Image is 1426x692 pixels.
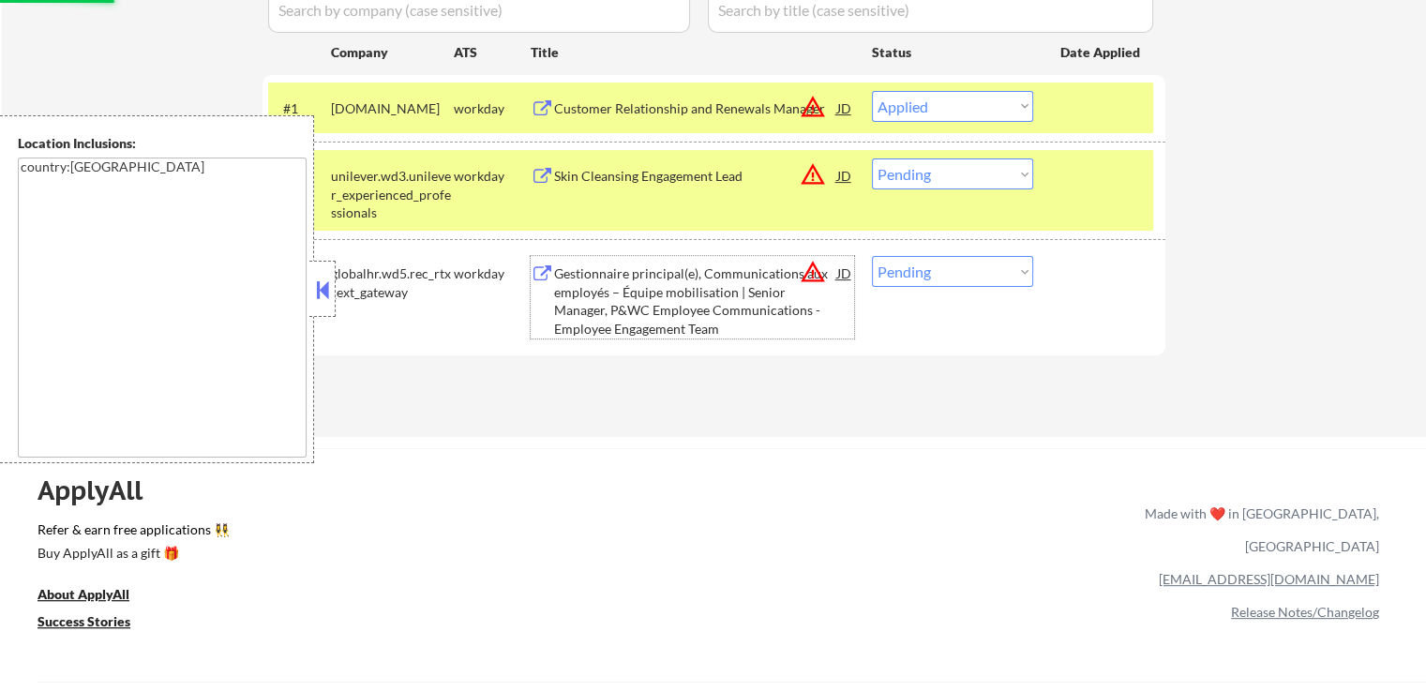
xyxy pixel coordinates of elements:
div: Skin Cleansing Engagement Lead [554,167,837,186]
div: #1 [283,99,316,118]
div: Customer Relationship and Renewals Manager [554,99,837,118]
div: ATS [454,43,531,62]
div: JD [835,158,854,192]
div: Buy ApplyAll as a gift 🎁 [38,547,225,560]
div: globalhr.wd5.rec_rtx_ext_gateway [331,264,454,301]
div: workday [454,99,531,118]
button: warning_amber [800,94,826,120]
u: Success Stories [38,613,130,629]
a: Success Stories [38,611,156,635]
button: warning_amber [800,161,826,188]
div: JD [835,91,854,125]
div: workday [454,264,531,283]
u: About ApplyAll [38,586,129,602]
div: Title [531,43,854,62]
div: Status [872,35,1033,68]
div: unilever.wd3.unilever_experienced_professionals [331,167,454,222]
a: Buy ApplyAll as a gift 🎁 [38,543,225,566]
a: About ApplyAll [38,584,156,608]
div: [DOMAIN_NAME] [331,99,454,118]
div: Location Inclusions: [18,134,307,153]
a: Refer & earn free applications 👯‍♀️ [38,523,753,543]
div: workday [454,167,531,186]
div: Made with ❤️ in [GEOGRAPHIC_DATA], [GEOGRAPHIC_DATA] [1137,497,1379,563]
div: ApplyAll [38,474,164,506]
a: [EMAIL_ADDRESS][DOMAIN_NAME] [1159,571,1379,587]
a: Release Notes/Changelog [1231,604,1379,620]
div: Gestionnaire principal(e), Communications aux employés – Équipe mobilisation | Senior Manager, P&... [554,264,837,338]
button: warning_amber [800,259,826,285]
div: JD [835,256,854,290]
div: Company [331,43,454,62]
div: Date Applied [1060,43,1143,62]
